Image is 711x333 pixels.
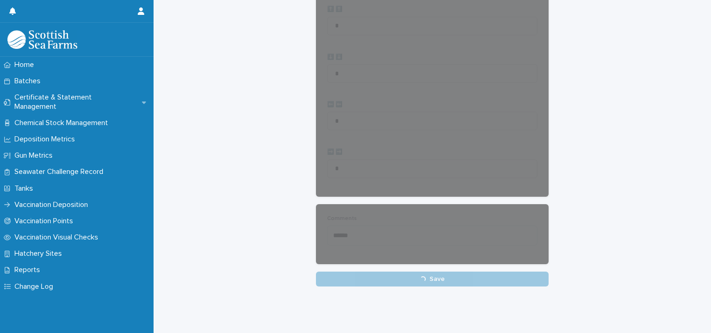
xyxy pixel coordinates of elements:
p: Hatchery Sites [11,249,69,258]
p: Certificate & Statement Management [11,93,142,111]
p: Gun Metrics [11,151,60,160]
p: Vaccination Deposition [11,200,95,209]
p: Seawater Challenge Record [11,167,111,176]
p: Vaccination Visual Checks [11,233,106,242]
span: Save [429,276,445,282]
p: Vaccination Points [11,217,80,226]
img: uOABhIYSsOPhGJQdTwEw [7,30,77,49]
p: Home [11,60,41,69]
p: Deposition Metrics [11,135,82,144]
p: Change Log [11,282,60,291]
p: Tanks [11,184,40,193]
p: Batches [11,77,48,86]
button: Save [316,272,549,286]
p: Reports [11,266,47,274]
p: Chemical Stock Management [11,119,115,127]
